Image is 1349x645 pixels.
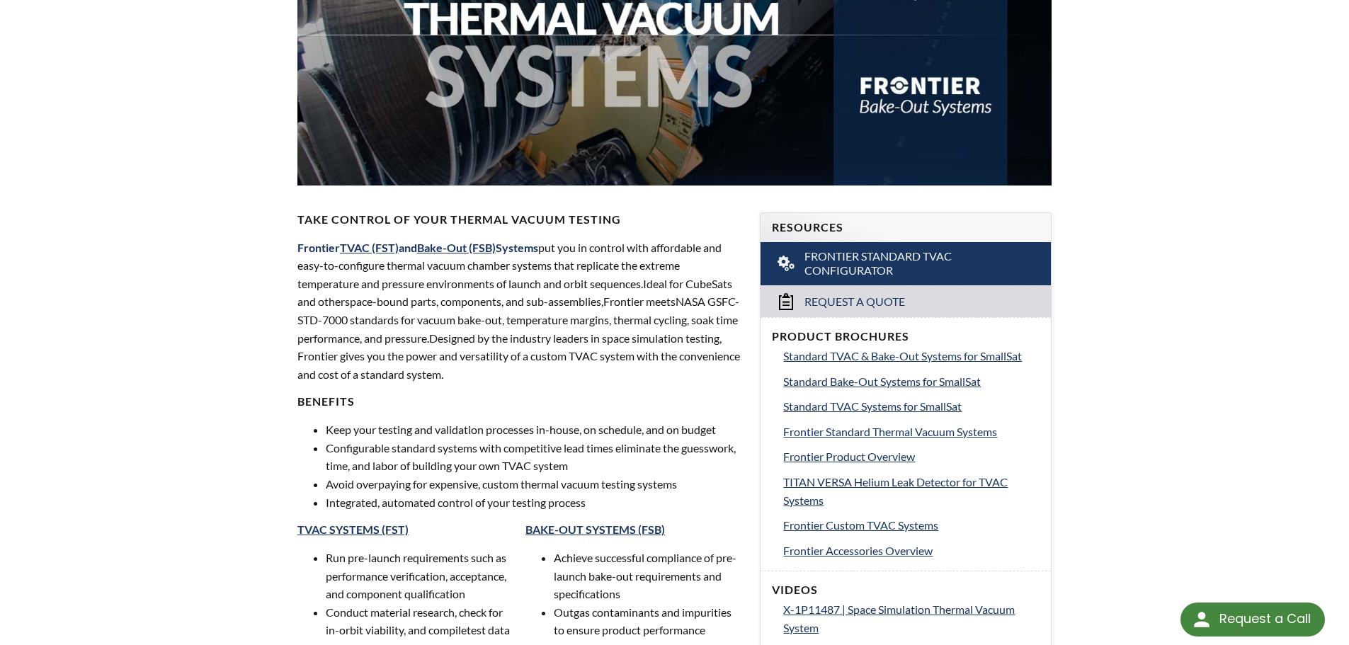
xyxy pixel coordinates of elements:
a: Request a Quote [761,285,1051,317]
span: Frontier and Systems [297,241,538,254]
a: TITAN VERSA Helium Leak Detector for TVAC Systems [783,473,1040,509]
span: Id [643,277,653,290]
span: Conduct material research, check for in-orbit viability, and compile [326,605,503,637]
span: xtreme temperature and pressure environments of launch and orbit sequences. eal for CubeSats and ... [297,258,732,308]
span: Frontier Custom TVAC Systems [783,518,938,532]
div: Request a Call [1219,603,1311,635]
a: X-1P11487 | Space Simulation Thermal Vacuum System [783,600,1040,637]
span: Request a Quote [804,295,905,309]
h4: Resources [772,220,1040,235]
span: Standard TVAC Systems for SmallSat [783,399,962,413]
li: Integrated, automated control of your testing process [326,493,744,512]
a: Frontier Standard Thermal Vacuum Systems [783,423,1040,441]
a: Frontier Product Overview [783,447,1040,466]
a: Bake-Out (FSB) [417,241,496,254]
li: Keep your testing and validation processes in-house, on schedule, and on budget [326,421,744,439]
span: X-1P11487 | Space Simulation Thermal Vacuum System [783,603,1015,634]
span: NASA GSFC-STD-7000 standards for vacuum bake-out, temperature margins, thermal cycling, soak time... [297,295,739,344]
a: Frontier Accessories Overview [783,542,1040,560]
li: Outgas contaminants and impurities to ensure product performance [554,603,743,639]
a: BAKE-OUT SYSTEMS (FSB) [525,523,665,536]
span: Standard TVAC & Bake-Out Systems for SmallSat [783,349,1022,363]
span: Frontier Product Overview [783,450,915,463]
span: space-bound parts, components, and sub-assemblies, [345,295,603,308]
a: Frontier Standard TVAC Configurator [761,242,1051,286]
li: Run pre-launch requirements such as performance verification, acceptance, and component qualifica... [326,549,515,603]
h4: BENEFITS [297,394,744,409]
p: put you in control with affordable and easy-to-configure thermal vacuum chamber systems that repl... [297,239,744,384]
li: Configurable standard systems with competitive lead times eliminate the guesswork, time, and labo... [326,439,744,475]
li: Avoid overpaying for expensive, custom thermal vacuum testing systems [326,475,744,493]
span: Frontier Standard Thermal Vacuum Systems [783,425,997,438]
a: Standard Bake-Out Systems for SmallSat [783,372,1040,391]
h4: Product Brochures [772,329,1040,344]
li: Achieve successful compliance of pre-launch bake-out requirements and specifications [554,549,743,603]
a: Standard TVAC & Bake-Out Systems for SmallSat [783,347,1040,365]
span: TITAN VERSA Helium Leak Detector for TVAC Systems [783,475,1008,507]
span: Frontier Standard TVAC Configurator [804,249,1009,279]
span: Standard Bake-Out Systems for SmallSat [783,375,981,388]
h4: Videos [772,583,1040,598]
span: Frontier Accessories Overview [783,544,933,557]
a: TVAC (FST) [340,241,399,254]
div: Request a Call [1180,603,1325,637]
a: Frontier Custom TVAC Systems [783,516,1040,535]
h4: Take Control of Your Thermal Vacuum Testing [297,212,744,227]
a: Standard TVAC Systems for SmallSat [783,397,1040,416]
img: round button [1190,608,1213,631]
span: Designed by the industry leaders in space simulation testing, Frontier gives you the power and ve... [297,331,740,381]
a: TVAC SYSTEMS (FST) [297,523,409,536]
